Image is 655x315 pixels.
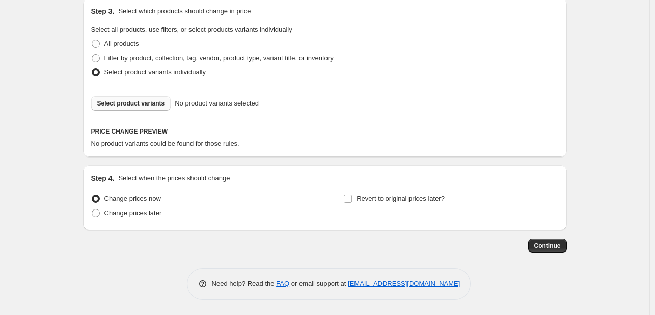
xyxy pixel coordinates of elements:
[289,280,348,287] span: or email support at
[212,280,277,287] span: Need help? Read the
[118,6,251,16] p: Select which products should change in price
[276,280,289,287] a: FAQ
[118,173,230,183] p: Select when the prices should change
[91,6,115,16] h2: Step 3.
[104,68,206,76] span: Select product variants individually
[348,280,460,287] a: [EMAIL_ADDRESS][DOMAIN_NAME]
[175,98,259,109] span: No product variants selected
[104,54,334,62] span: Filter by product, collection, tag, vendor, product type, variant title, or inventory
[91,25,292,33] span: Select all products, use filters, or select products variants individually
[104,195,161,202] span: Change prices now
[104,209,162,217] span: Change prices later
[91,127,559,136] h6: PRICE CHANGE PREVIEW
[91,96,171,111] button: Select product variants
[357,195,445,202] span: Revert to original prices later?
[534,242,561,250] span: Continue
[97,99,165,108] span: Select product variants
[91,173,115,183] h2: Step 4.
[104,40,139,47] span: All products
[528,239,567,253] button: Continue
[91,140,239,147] span: No product variants could be found for those rules.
